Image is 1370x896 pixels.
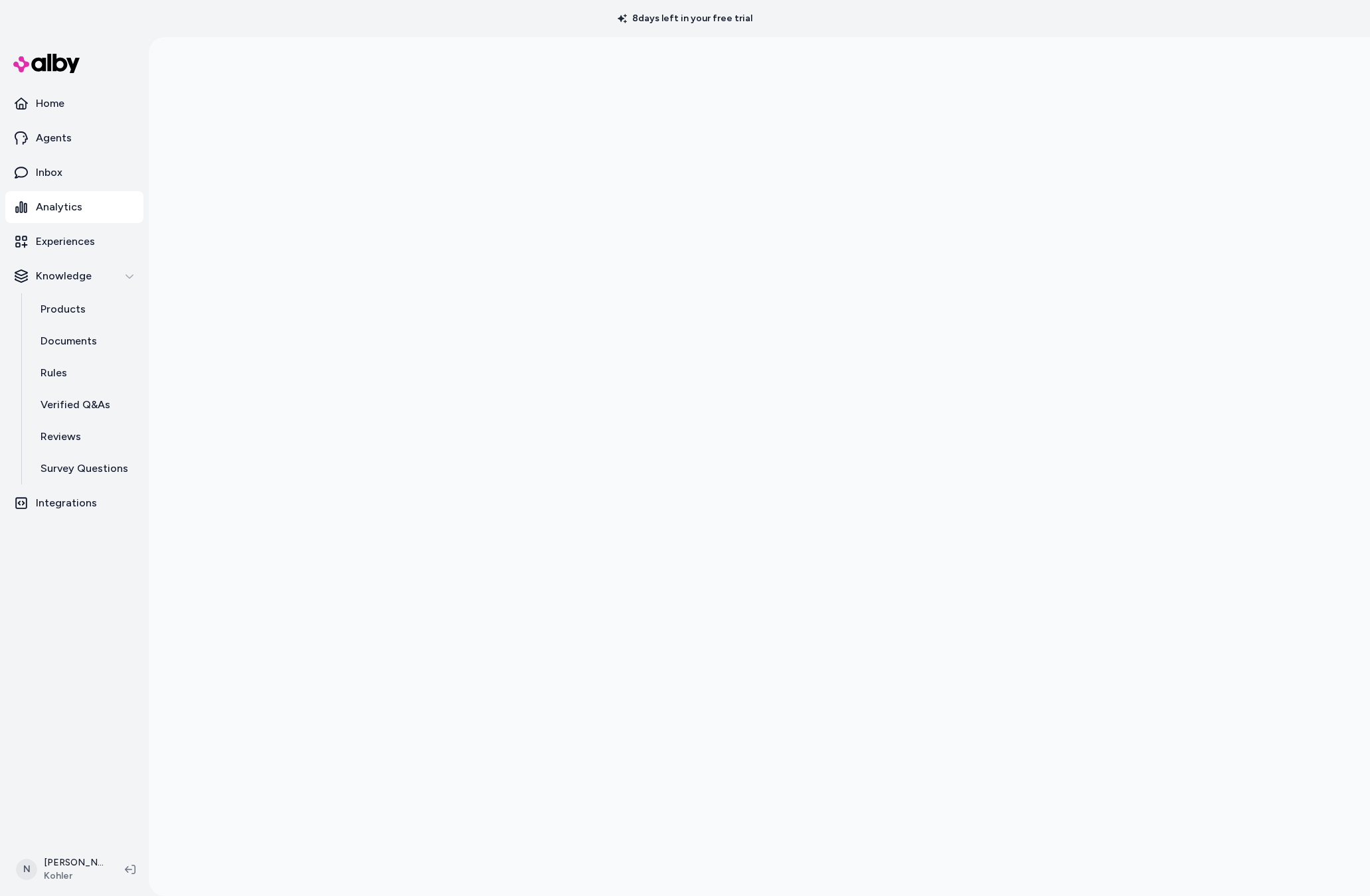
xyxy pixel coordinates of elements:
[27,453,143,485] a: Survey Questions
[36,199,82,215] p: Analytics
[41,429,81,445] p: Reviews
[16,859,37,880] span: N
[27,389,143,421] a: Verified Q&As
[36,234,95,250] p: Experiences
[36,268,92,284] p: Knowledge
[5,122,143,154] a: Agents
[36,165,62,181] p: Inbox
[5,157,143,188] a: Inbox
[5,88,143,119] a: Home
[36,130,72,146] p: Agents
[27,357,143,389] a: Rules
[5,191,143,223] a: Analytics
[27,293,143,325] a: Products
[5,487,143,519] a: Integrations
[36,96,64,112] p: Home
[13,54,80,73] img: alby Logo
[36,495,97,511] p: Integrations
[5,226,143,258] a: Experiences
[610,12,760,25] p: 8 days left in your free trial
[44,869,104,883] span: Kohler
[41,333,97,349] p: Documents
[5,260,143,292] button: Knowledge
[41,301,86,317] p: Products
[41,461,128,477] p: Survey Questions
[27,325,143,357] a: Documents
[41,397,110,413] p: Verified Q&As
[8,848,114,891] button: N[PERSON_NAME]Kohler
[27,421,143,453] a: Reviews
[41,365,67,381] p: Rules
[44,856,104,869] p: [PERSON_NAME]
